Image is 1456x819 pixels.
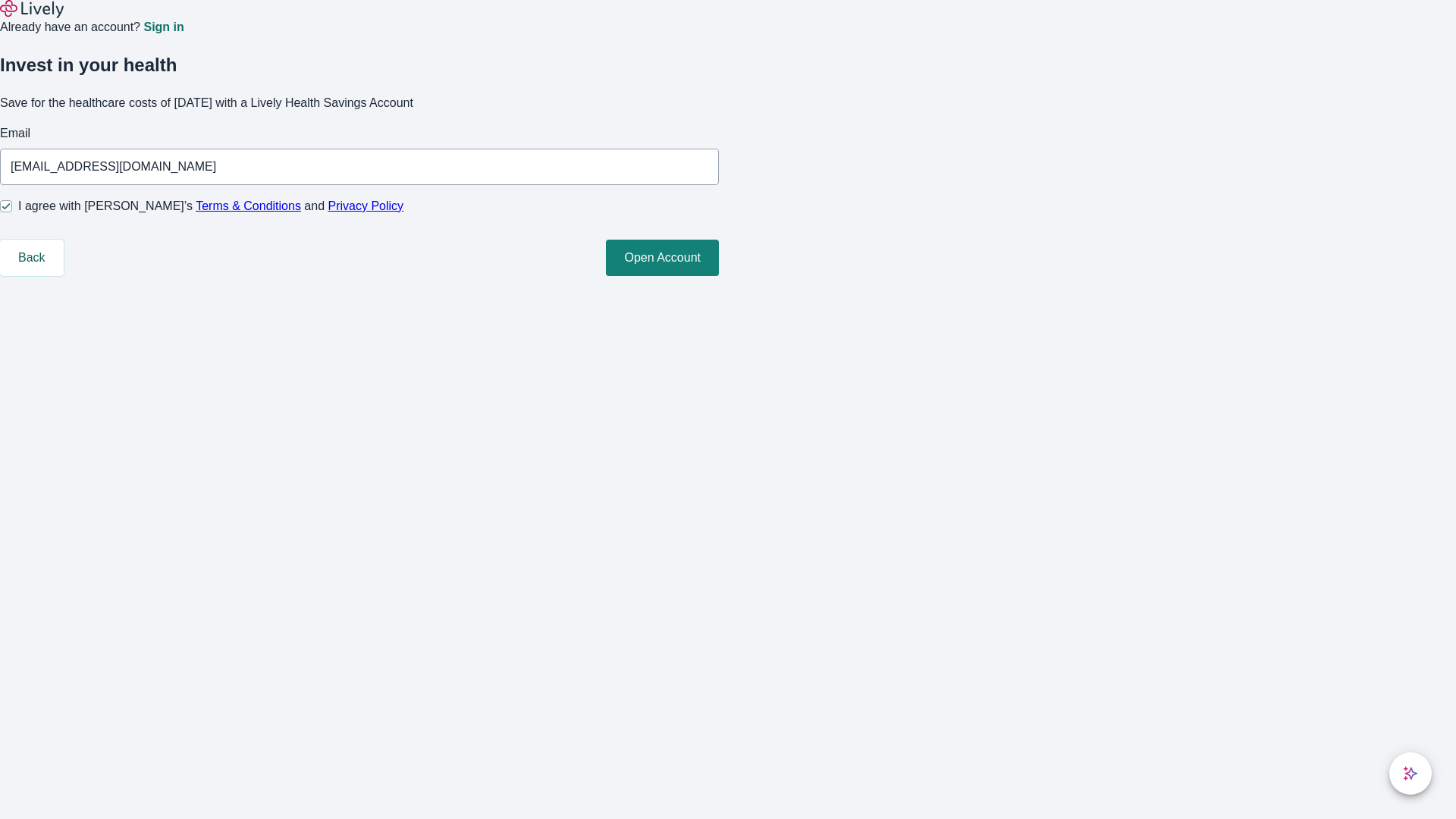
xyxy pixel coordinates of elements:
button: Open Account [606,240,719,276]
a: Sign in [143,21,184,33]
button: chat [1389,752,1432,795]
a: Terms & Conditions [196,199,301,212]
span: I agree with [PERSON_NAME]’s and [18,197,403,215]
svg: Lively AI Assistant [1403,766,1418,781]
a: Privacy Policy [328,199,404,212]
